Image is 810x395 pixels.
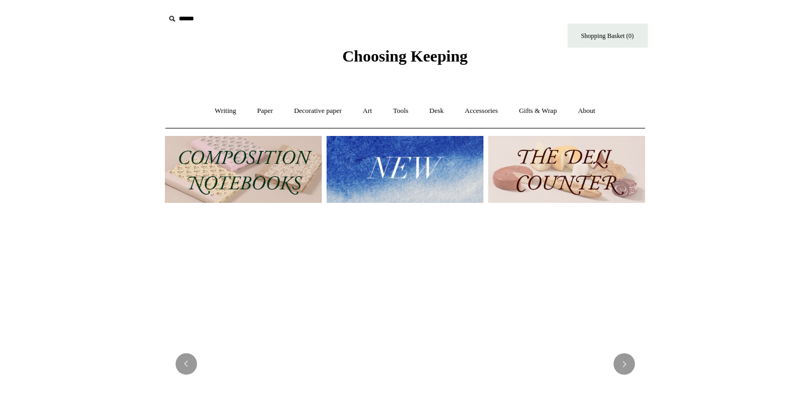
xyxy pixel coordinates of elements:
[420,97,453,125] a: Desk
[165,136,322,203] img: 202302 Composition ledgers.jpg__PID:69722ee6-fa44-49dd-a067-31375e5d54ec
[247,97,283,125] a: Paper
[488,136,645,203] img: The Deli Counter
[327,136,483,203] img: New.jpg__PID:f73bdf93-380a-4a35-bcfe-7823039498e1
[342,47,467,65] span: Choosing Keeping
[205,97,246,125] a: Writing
[383,97,418,125] a: Tools
[284,97,351,125] a: Decorative paper
[342,56,467,63] a: Choosing Keeping
[567,24,648,48] a: Shopping Basket (0)
[509,97,566,125] a: Gifts & Wrap
[568,97,605,125] a: About
[455,97,508,125] a: Accessories
[614,353,635,375] button: Next
[353,97,382,125] a: Art
[176,353,197,375] button: Previous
